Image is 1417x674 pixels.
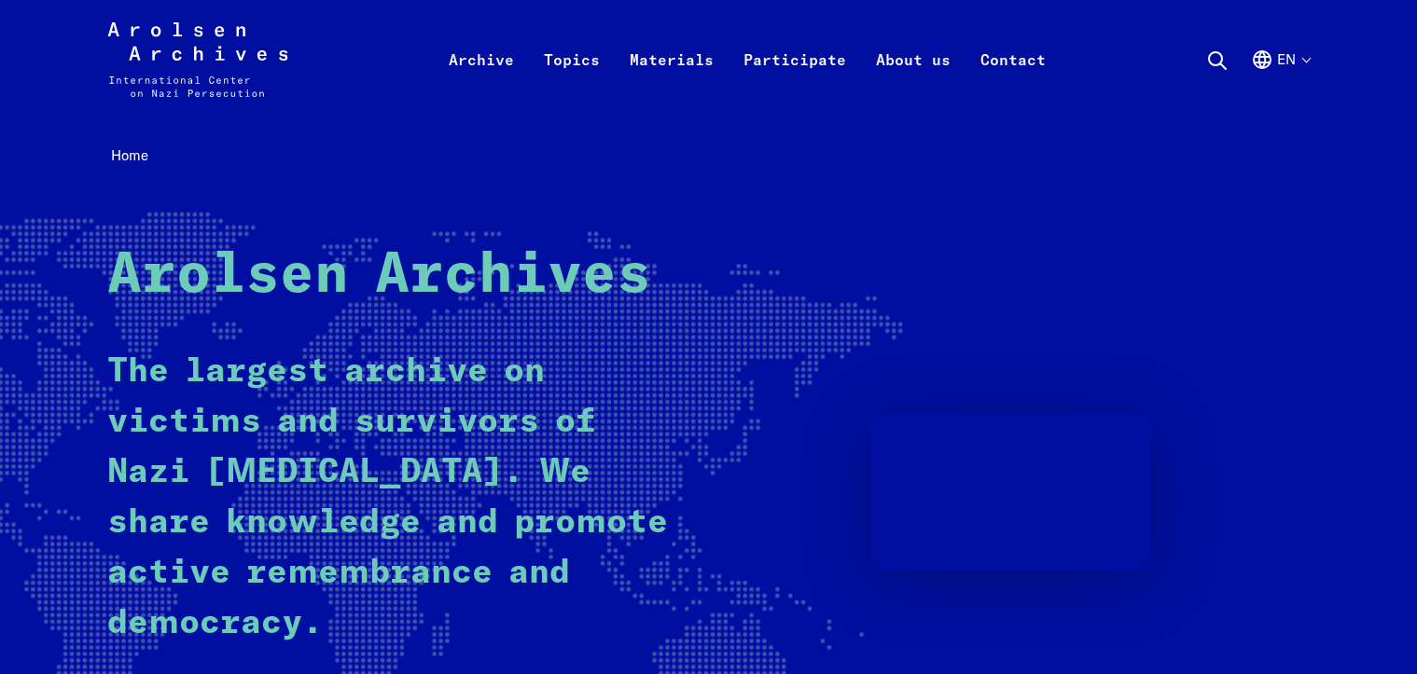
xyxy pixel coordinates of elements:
[107,248,651,304] strong: Arolsen Archives
[529,45,615,119] a: Topics
[111,146,148,164] span: Home
[1251,48,1310,116] button: English, language selection
[107,142,1309,171] nav: Breadcrumb
[729,45,861,119] a: Participate
[434,45,529,119] a: Archive
[861,45,966,119] a: About us
[107,347,675,649] p: The largest archive on victims and survivors of Nazi [MEDICAL_DATA]. We share knowledge and promo...
[966,45,1061,119] a: Contact
[434,22,1061,97] nav: Primary
[615,45,729,119] a: Materials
